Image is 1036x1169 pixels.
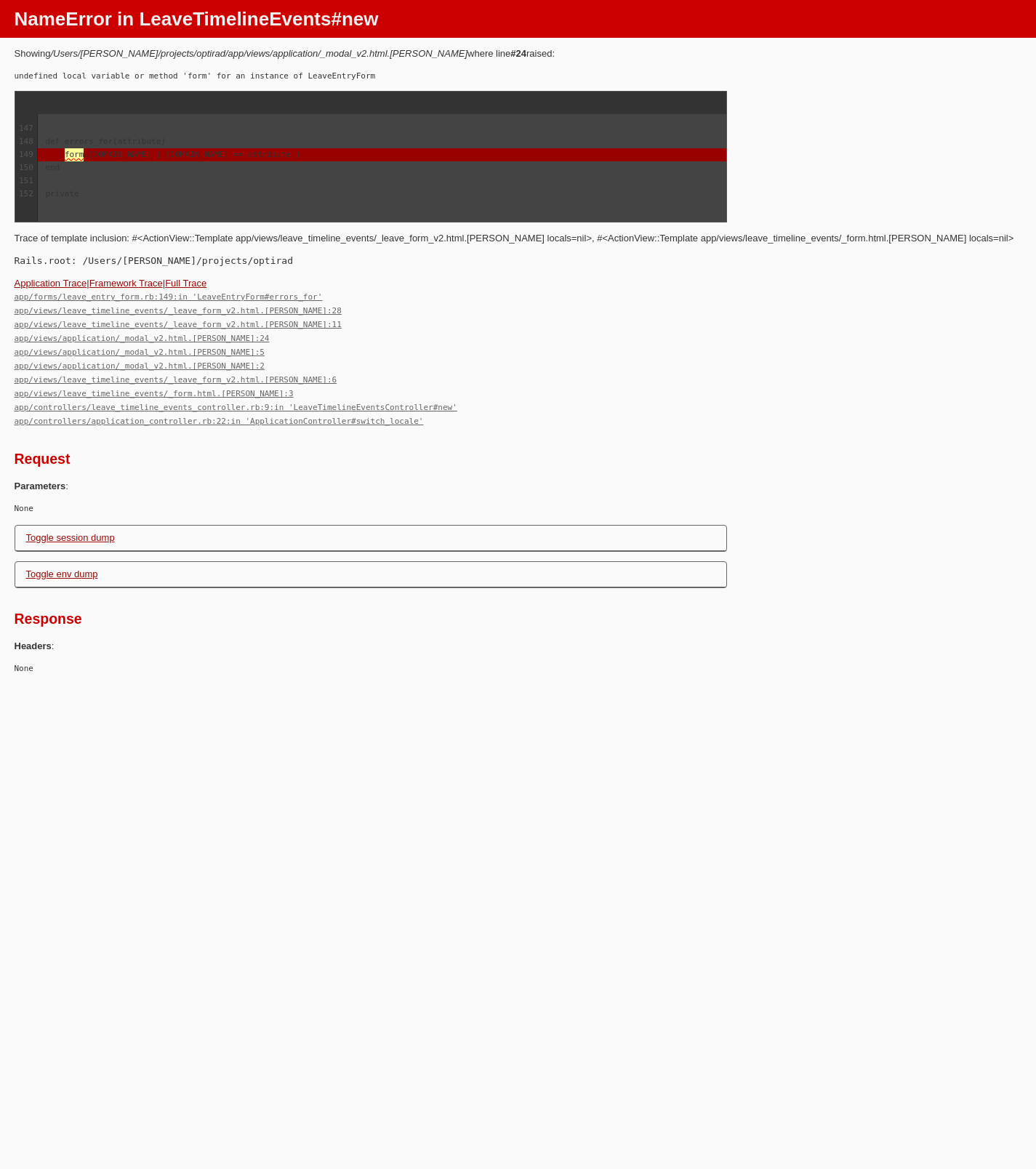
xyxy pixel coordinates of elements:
[510,48,526,59] b: #24
[89,278,163,289] a: Framework Trace
[26,532,115,543] a: Toggle session dump
[19,189,33,198] span: 152
[38,148,726,161] div: .[DOMAIN_NAME] { [DOMAIN_NAME] == attribute }
[143,97,164,108] strong: #149
[15,277,1022,428] div: | |
[38,161,726,174] div: end
[19,150,33,159] span: 149
[15,320,342,329] a: app/views/leave_timeline_events/_leave_form_v2.html.[PERSON_NAME]:11
[38,135,726,148] div: def errors_for(attribute)
[165,278,206,289] a: Full Trace
[15,640,52,651] b: Headers
[15,361,265,371] a: app/views/application/_modal_v2.html.[PERSON_NAME]:2
[26,569,98,579] a: Toggle env dump
[15,403,457,412] a: app/controllers/leave_timeline_events_controller.rb:9:in 'LeaveTimelineEventsController#new'
[19,163,33,172] span: 150
[15,306,342,316] a: app/views/leave_timeline_events/_leave_form_v2.html.[PERSON_NAME]:28
[15,662,1022,675] pre: None
[15,278,87,289] a: Application Trace
[15,348,265,357] a: app/views/application/_modal_v2.html.[PERSON_NAME]:5
[15,9,1022,30] h1: NameError in LeaveTimelineEvents#new
[15,450,1022,468] h2: Request
[65,148,84,161] span: form
[38,188,726,201] div: private
[15,610,1022,628] h2: Response
[15,292,323,302] a: app/forms/leave_entry_form.rb:149:in 'LeaveEntryForm#errors_for'
[15,71,376,81] code: undefined local variable or method 'form' for an instance of LeaveEntryForm
[15,640,1022,653] p: :
[15,389,294,398] a: app/views/leave_timeline_events/_form.html.[PERSON_NAME]:3
[15,481,66,491] b: Parameters
[15,417,424,426] a: app/controllers/application_controller.rb:22:in 'ApplicationController#switch_locale'
[15,232,1022,245] p: Trace of template inclusion: #<ActionView::Template app/views/leave_timeline_events/_leave_form_v...
[15,334,270,343] a: app/views/application/_modal_v2.html.[PERSON_NAME]:24
[15,255,294,266] code: Rails.root: /Users/[PERSON_NAME]/projects/optirad
[19,176,33,185] span: 151
[15,480,1022,493] p: :
[15,502,1022,515] pre: None
[15,47,1022,60] p: Showing where line raised:
[15,92,726,114] div: Extracted source (around line ):
[19,137,33,146] span: 148
[19,124,33,133] span: 147
[15,375,337,385] a: app/views/leave_timeline_events/_leave_form_v2.html.[PERSON_NAME]:6
[50,48,467,59] i: /Users/[PERSON_NAME]/projects/optirad/app/views/application/_modal_v2.html.[PERSON_NAME]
